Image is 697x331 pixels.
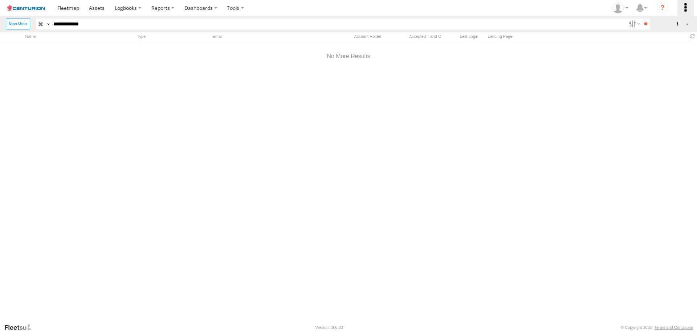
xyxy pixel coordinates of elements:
div: Landing Page [486,33,685,40]
i: ? [657,2,668,14]
div: Version: 306.00 [315,325,343,330]
a: Terms and Conditions [655,325,693,330]
div: Has user accepted Terms and Conditions [398,33,452,40]
img: logo.svg [7,5,45,11]
div: Type [135,33,208,40]
a: Visit our Website [4,324,37,331]
div: © Copyright 2025 - [621,325,693,330]
div: Last Login [455,33,483,40]
label: Search Query [45,19,51,29]
div: John Maglantay [610,3,631,13]
label: Search Filter Options [626,19,641,29]
span: Refresh [688,33,697,40]
div: Name [23,33,132,40]
div: Email [211,33,338,40]
div: Account Holder [341,33,395,40]
label: Create New User [6,19,30,29]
